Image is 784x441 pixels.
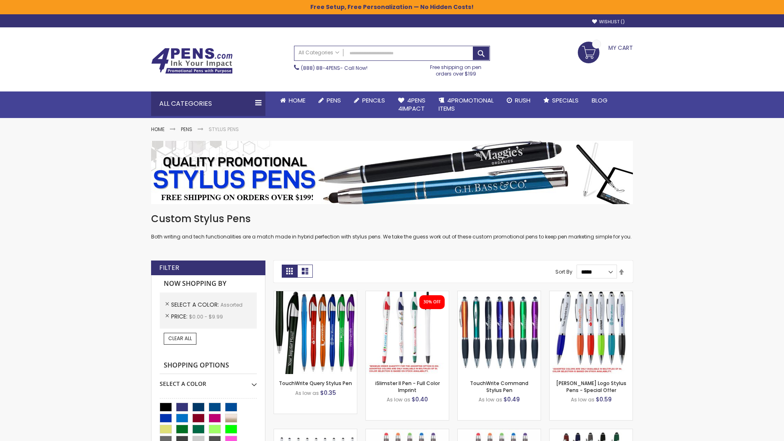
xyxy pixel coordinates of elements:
[458,291,541,298] a: TouchWrite Command Stylus Pen-Assorted
[160,374,257,388] div: Select A Color
[470,380,528,393] a: TouchWrite Command Stylus Pen
[596,395,612,403] span: $0.59
[312,91,347,109] a: Pens
[366,429,449,436] a: Islander Softy Gel Pen with Stylus-Assorted
[439,96,494,113] span: 4PROMOTIONAL ITEMS
[412,395,428,403] span: $0.40
[347,91,392,109] a: Pencils
[422,61,490,77] div: Free shipping on pen orders over $199
[160,275,257,292] strong: Now Shopping by
[556,380,626,393] a: [PERSON_NAME] Logo Stylus Pens - Special Offer
[168,335,192,342] span: Clear All
[160,357,257,374] strong: Shopping Options
[220,301,243,308] span: Assorted
[571,396,595,403] span: As low as
[423,299,441,305] div: 30% OFF
[301,65,367,71] span: - Call Now!
[392,91,432,118] a: 4Pens4impact
[592,96,608,105] span: Blog
[327,96,341,105] span: Pens
[585,91,614,109] a: Blog
[515,96,530,105] span: Rush
[550,429,633,436] a: Custom Soft Touch® Metal Pens with Stylus-Assorted
[552,96,579,105] span: Specials
[320,389,336,397] span: $0.35
[151,212,633,241] div: Both writing and tech functionalities are a match made in hybrid perfection with stylus pens. We ...
[282,265,297,278] strong: Grid
[366,291,449,298] a: iSlimster II - Full Color-Assorted
[289,96,305,105] span: Home
[209,126,239,133] strong: Stylus Pens
[294,46,343,60] a: All Categories
[159,263,179,272] strong: Filter
[274,91,312,109] a: Home
[171,312,189,321] span: Price
[301,65,340,71] a: (888) 88-4PENS
[151,48,233,74] img: 4Pens Custom Pens and Promotional Products
[500,91,537,109] a: Rush
[503,395,520,403] span: $0.49
[151,212,633,225] h1: Custom Stylus Pens
[151,141,633,204] img: Stylus Pens
[550,291,633,298] a: Kimberly Logo Stylus Pens-Assorted
[537,91,585,109] a: Specials
[298,49,339,56] span: All Categories
[432,91,500,118] a: 4PROMOTIONALITEMS
[164,333,196,344] a: Clear All
[458,291,541,374] img: TouchWrite Command Stylus Pen-Assorted
[295,390,319,396] span: As low as
[274,291,357,374] img: TouchWrite Query Stylus Pen-Assorted
[550,291,633,374] img: Kimberly Logo Stylus Pens-Assorted
[171,301,220,309] span: Select A Color
[398,96,425,113] span: 4Pens 4impact
[592,19,625,25] a: Wishlist
[189,313,223,320] span: $0.00 - $9.99
[375,380,440,393] a: iSlimster II Pen - Full Color Imprint
[151,126,165,133] a: Home
[458,429,541,436] a: Islander Softy Gel with Stylus - ColorJet Imprint-Assorted
[279,380,352,387] a: TouchWrite Query Stylus Pen
[366,291,449,374] img: iSlimster II - Full Color-Assorted
[555,268,572,275] label: Sort By
[387,396,410,403] span: As low as
[274,291,357,298] a: TouchWrite Query Stylus Pen-Assorted
[362,96,385,105] span: Pencils
[479,396,502,403] span: As low as
[274,429,357,436] a: Stiletto Advertising Stylus Pens-Assorted
[181,126,192,133] a: Pens
[151,91,265,116] div: All Categories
